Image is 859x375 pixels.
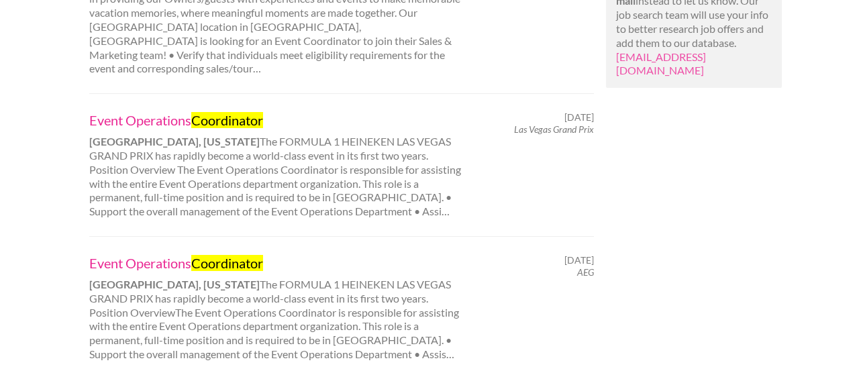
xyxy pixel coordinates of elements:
a: [EMAIL_ADDRESS][DOMAIN_NAME] [616,50,706,77]
span: [DATE] [564,111,594,123]
a: Event OperationsCoordinator [89,254,462,272]
div: The FORMULA 1 HEINEKEN LAS VEGAS GRAND PRIX has rapidly become a world-class event in its first t... [77,254,474,362]
strong: [GEOGRAPHIC_DATA], [US_STATE] [89,135,260,148]
strong: [GEOGRAPHIC_DATA], [US_STATE] [89,278,260,290]
span: [DATE] [564,254,594,266]
div: The FORMULA 1 HEINEKEN LAS VEGAS GRAND PRIX has rapidly become a world-class event in its first t... [77,111,474,219]
a: Event OperationsCoordinator [89,111,462,129]
mark: Coordinator [191,255,263,271]
em: Las Vegas Grand Prix [514,123,594,135]
em: AEG [577,266,594,278]
mark: Coordinator [191,112,263,128]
